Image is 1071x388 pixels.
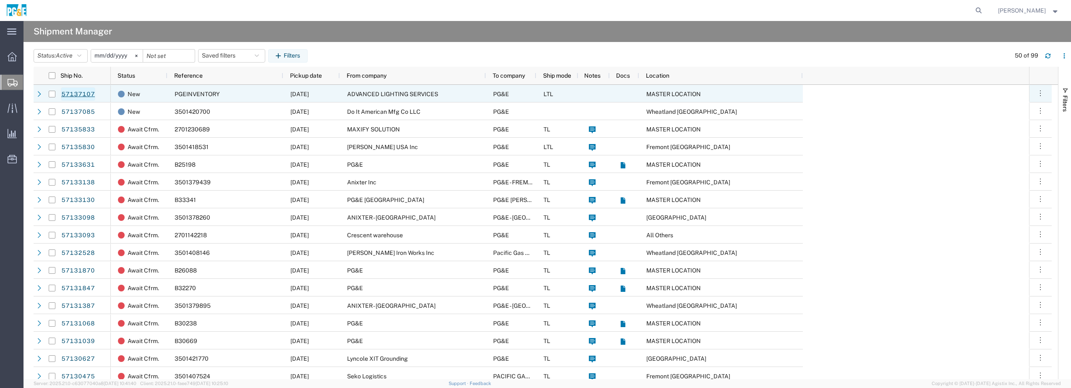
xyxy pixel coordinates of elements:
[61,299,95,312] a: 57131387
[61,140,95,154] a: 57135830
[268,49,308,63] button: Filters
[128,262,159,279] span: Await Cfrm.
[493,373,595,380] span: PACIFIC GAS & ELECTRIC COMPANY
[128,85,140,103] span: New
[998,5,1060,16] button: [PERSON_NAME]
[61,87,95,101] a: 57137107
[175,161,196,168] span: B25198
[646,249,737,256] span: Wheatland DC
[290,249,309,256] span: 10/15/2025
[175,355,209,362] span: 3501421770
[61,193,95,207] a: 57133130
[290,338,309,344] span: 10/15/2025
[118,72,135,79] span: Status
[543,338,550,344] span: TL
[646,214,706,221] span: Fresno DC
[61,246,95,260] a: 57132528
[61,317,95,330] a: 57131068
[61,211,95,224] a: 57133098
[493,197,580,203] span: PG&E Davis Garage
[347,91,438,97] span: ADVANCED LIGHTING SERVICES
[175,179,211,186] span: 3501379439
[175,320,197,327] span: B30238
[493,302,572,309] span: PG&E - WHEATLAND
[290,302,309,309] span: 10/16/2025
[290,320,309,327] span: 10/16/2025
[347,197,424,203] span: PG&E Oakland
[128,332,159,350] span: Await Cfrm.
[61,105,95,118] a: 57137085
[174,72,203,79] span: Reference
[143,50,195,62] input: Not set
[646,72,669,79] span: Location
[646,355,706,362] span: Fresno DC
[616,72,630,79] span: Docs
[347,285,363,291] span: PG&E
[493,232,509,239] span: PG&E
[61,264,95,277] a: 57131870
[175,144,209,150] span: 3501418531
[128,138,159,156] span: Await Cfrm.
[61,281,95,295] a: 57131847
[60,72,83,79] span: Ship No.
[347,338,363,344] span: PG&E
[543,285,550,291] span: TL
[175,249,210,256] span: 3501408146
[543,214,550,221] span: TL
[128,367,159,385] span: Await Cfrm.
[61,352,95,365] a: 57130627
[543,302,550,309] span: TL
[646,161,701,168] span: MASTER LOCATION
[290,355,309,362] span: 10/16/2025
[646,108,737,115] span: Wheatland DC
[61,370,95,383] a: 57130475
[493,91,509,97] span: PG&E
[6,4,27,17] img: logo
[543,320,550,327] span: TL
[543,91,553,97] span: LTL
[175,126,210,133] span: 2701230689
[543,179,550,186] span: TL
[128,279,159,297] span: Await Cfrm.
[646,285,701,291] span: MASTER LOCATION
[646,373,730,380] span: Fremont DC
[175,285,196,291] span: B32270
[91,50,143,62] input: Not set
[175,108,210,115] span: 3501420700
[347,232,403,239] span: Crescent warehouse
[646,320,701,327] span: MASTER LOCATION
[347,161,363,168] span: PG&E
[493,144,509,150] span: PG&E
[493,108,509,115] span: PG&E
[140,381,228,386] span: Client: 2025.21.0-faee749
[128,209,159,226] span: Await Cfrm.
[128,315,159,332] span: Await Cfrm.
[998,6,1046,15] span: Katherine McClish
[449,381,470,386] a: Support
[347,320,363,327] span: PG&E
[646,144,730,150] span: Fremont DC
[932,380,1061,387] span: Copyright © [DATE]-[DATE] Agistix Inc., All Rights Reserved
[646,232,673,239] span: All Others
[175,214,210,221] span: 3501378260
[290,72,322,79] span: Pickup date
[347,267,363,274] span: PG&E
[175,267,197,274] span: B26088
[347,72,387,79] span: From company
[347,373,387,380] span: Seko Logistics
[1015,51,1038,60] div: 50 of 99
[543,144,553,150] span: LTL
[493,249,578,256] span: Pacific Gas & Electric Company
[175,232,207,239] span: 2701142218
[104,381,136,386] span: [DATE] 10:41:40
[493,161,509,168] span: PG&E
[61,123,95,136] a: 57135833
[347,179,376,186] span: Anixter Inc
[61,334,95,348] a: 57131039
[128,103,140,121] span: New
[56,52,73,59] span: Active
[61,176,95,189] a: 57133138
[543,161,550,168] span: TL
[646,197,701,203] span: MASTER LOCATION
[347,249,434,256] span: Madruga Iron Works Inc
